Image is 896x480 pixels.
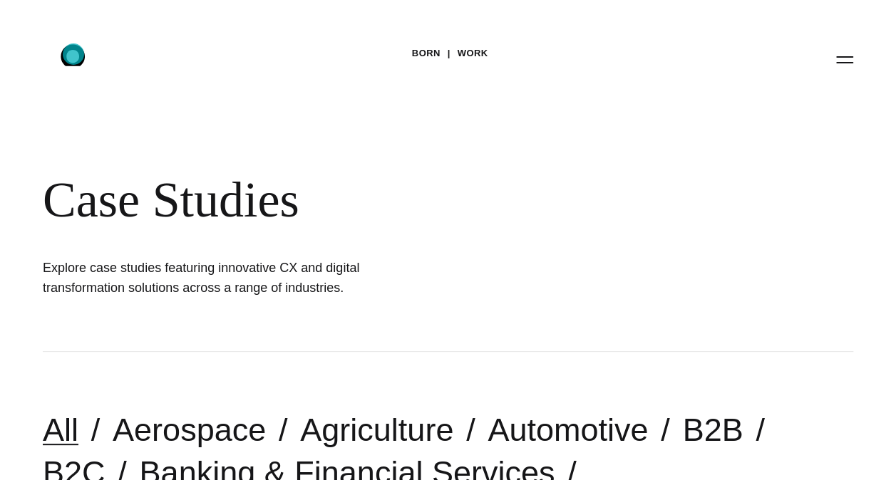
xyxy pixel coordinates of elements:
a: B2B [682,412,743,448]
h1: Explore case studies featuring innovative CX and digital transformation solutions across a range ... [43,258,406,298]
button: Open [828,44,862,74]
a: BORN [412,43,441,64]
a: Work [458,43,488,64]
a: All [43,412,78,448]
div: Case Studies [43,171,642,229]
a: Aerospace [113,412,266,448]
a: Agriculture [300,412,453,448]
a: Automotive [488,412,648,448]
